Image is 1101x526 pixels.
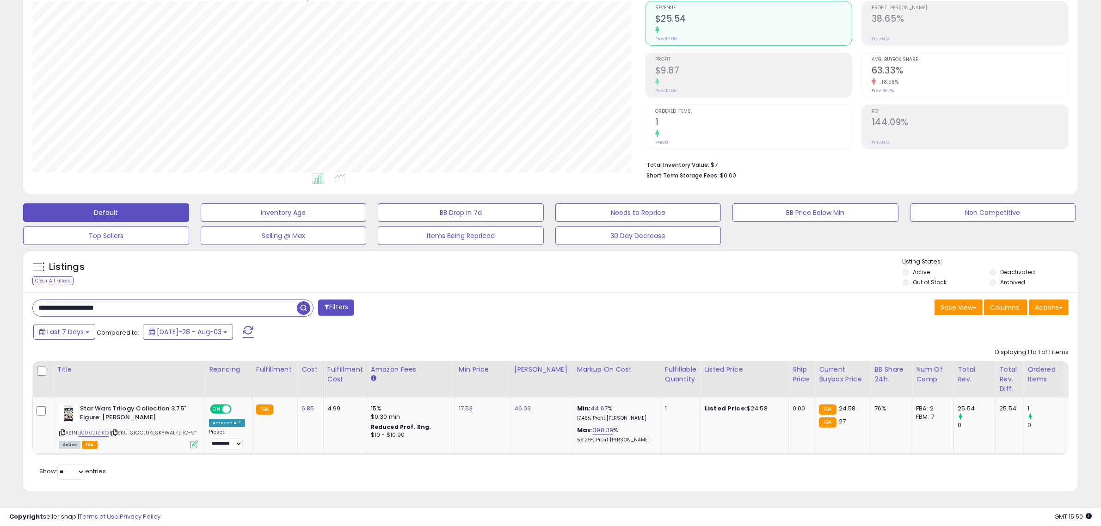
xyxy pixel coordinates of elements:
[839,404,856,413] span: 24.58
[577,426,654,443] div: %
[1000,278,1025,286] label: Archived
[646,171,719,179] b: Short Term Storage Fees:
[301,365,320,374] div: Cost
[577,365,657,374] div: Markup on Cost
[514,404,531,413] a: 46.03
[1027,404,1065,413] div: 1
[872,65,1068,78] h2: 63.33%
[732,203,898,222] button: BB Price Below Min
[793,365,811,384] div: Ship Price
[256,404,273,415] small: FBA
[913,268,930,276] label: Active
[872,6,1068,11] span: Profit [PERSON_NAME]
[1054,512,1092,521] span: 2025-08-11 15:50 GMT
[874,365,908,384] div: BB Share 24h.
[655,140,668,145] small: Prev: 0
[990,303,1019,312] span: Columns
[577,415,654,422] p: 17.46% Profit [PERSON_NAME]
[872,117,1068,129] h2: 144.09%
[1027,365,1061,384] div: Ordered Items
[916,404,947,413] div: FBA: 2
[665,404,694,413] div: 1
[999,404,1016,413] div: 25.54
[655,65,852,78] h2: $9.87
[876,79,899,86] small: -18.98%
[1000,268,1035,276] label: Deactivated
[371,413,448,421] div: $0.30 min
[371,423,431,431] b: Reduced Prof. Rng.
[143,324,233,340] button: [DATE]-28 - Aug-03
[958,404,995,413] div: 25.54
[371,404,448,413] div: 15%
[9,512,43,521] strong: Copyright
[577,437,654,443] p: 59.29% Profit [PERSON_NAME]
[655,57,852,62] span: Profit
[916,413,947,421] div: FBM: 7
[913,278,947,286] label: Out of Stock
[82,441,98,449] span: FBA
[819,404,836,415] small: FBA
[327,365,363,384] div: Fulfillment Cost
[49,261,85,274] h5: Listings
[984,300,1027,315] button: Columns
[655,109,852,114] span: Ordered Items
[958,365,991,384] div: Total Rev.
[371,431,448,439] div: $10 - $10.90
[655,6,852,11] span: Revenue
[935,300,983,315] button: Save View
[47,327,84,336] span: Last 7 Days
[459,365,506,374] div: Min Price
[39,467,106,476] span: Show: entries
[958,421,995,429] div: 0
[33,324,95,340] button: Last 7 Days
[327,404,360,413] div: 4.99
[23,203,189,222] button: Default
[872,109,1068,114] span: ROI
[157,327,221,336] span: [DATE]-28 - Aug-03
[655,13,852,26] h2: $25.54
[705,365,785,374] div: Listed Price
[555,226,721,245] button: 30 Day Decrease
[839,417,846,426] span: 27
[872,36,890,42] small: Prev: N/A
[201,226,367,245] button: Selling @ Max
[999,365,1020,394] div: Total Rev. Diff.
[209,429,245,450] div: Preset:
[97,328,139,337] span: Compared to:
[59,404,78,423] img: 51Q3xWwcuqL._SL40_.jpg
[230,405,245,413] span: OFF
[872,57,1068,62] span: Avg. Buybox Share
[459,404,473,413] a: 17.53
[916,365,950,384] div: Num of Comp.
[573,361,661,398] th: The percentage added to the cost of goods (COGS) that forms the calculator for Min & Max prices.
[78,429,109,437] a: B00021Z1KQ
[9,513,160,521] div: seller snap | |
[872,13,1068,26] h2: 38.65%
[378,226,544,245] button: Items Being Repriced
[211,405,222,413] span: ON
[1027,421,1065,429] div: 0
[209,365,248,374] div: Repricing
[819,365,867,384] div: Current Buybox Price
[32,276,74,285] div: Clear All Filters
[874,404,905,413] div: 76%
[655,117,852,129] h2: 1
[646,161,709,169] b: Total Inventory Value:
[665,365,697,384] div: Fulfillable Quantity
[59,404,198,447] div: ASIN:
[720,171,736,180] span: $0.00
[371,374,376,383] small: Amazon Fees.
[593,426,613,435] a: 398.39
[80,404,192,424] b: Star Wars Trilogy Collection 3.75" Figure: [PERSON_NAME]
[910,203,1076,222] button: Non Competitive
[209,419,245,427] div: Amazon AI *
[577,404,654,422] div: %
[872,140,890,145] small: Prev: N/A
[646,159,1062,170] li: $7
[79,512,118,521] a: Terms of Use
[793,404,808,413] div: 0.00
[577,426,593,434] b: Max:
[256,365,294,374] div: Fulfillment
[1029,300,1069,315] button: Actions
[995,348,1069,357] div: Displaying 1 to 1 of 1 items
